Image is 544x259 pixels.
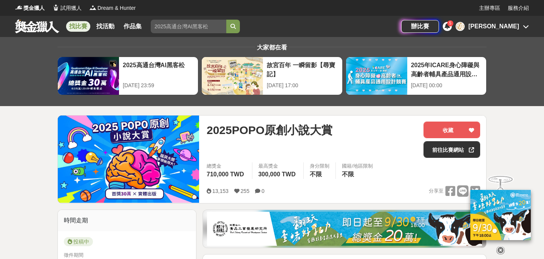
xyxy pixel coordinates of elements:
[89,4,136,12] a: LogoDream & Hunter
[261,188,264,194] span: 0
[97,4,136,12] span: Dream & Hunter
[201,57,342,95] a: 故宮百年 一瞬留影【尋寶記】[DATE] 17:00
[66,21,90,32] a: 找比賽
[58,116,199,203] img: Cover Image
[449,21,451,25] span: 5
[411,82,482,89] div: [DATE] 00:00
[89,4,97,11] img: Logo
[207,162,246,170] span: 總獎金
[23,4,45,12] span: 獎金獵人
[411,61,482,78] div: 2025年ICARE身心障礙與高齡者輔具產品通用設計競賽
[456,22,465,31] div: 陳
[310,171,322,177] span: 不限
[267,82,338,89] div: [DATE] 17:00
[207,171,244,177] span: 710,000 TWD
[207,212,482,246] img: b0ef2173-5a9d-47ad-b0e3-de335e335c0a.jpg
[267,61,338,78] div: 故宮百年 一瞬留影【尋寶記】
[508,4,529,12] a: 服務介紹
[207,122,332,139] span: 2025POPO原創小說大賞
[52,4,82,12] a: Logo試用獵人
[212,188,229,194] span: 13,153
[64,237,93,246] span: 投稿中
[342,171,354,177] span: 不限
[15,4,45,12] a: Logo獎金獵人
[121,21,145,32] a: 作品集
[342,162,373,170] div: 國籍/地區限制
[401,20,439,33] a: 辦比賽
[346,57,487,95] a: 2025年ICARE身心障礙與高齡者輔具產品通用設計競賽[DATE] 00:00
[123,82,194,89] div: [DATE] 23:59
[423,141,480,158] a: 前往比賽網站
[57,57,198,95] a: 2025高通台灣AI黑客松[DATE] 23:59
[58,210,196,231] div: 時間走期
[52,4,60,11] img: Logo
[479,4,500,12] a: 主辦專區
[93,21,117,32] a: 找活動
[468,22,519,31] div: [PERSON_NAME]
[310,162,329,170] div: 身分限制
[123,61,194,78] div: 2025高通台灣AI黑客松
[258,162,298,170] span: 最高獎金
[64,252,83,258] span: 徵件期間
[241,188,249,194] span: 255
[15,4,23,11] img: Logo
[470,190,531,240] img: ff197300-f8ee-455f-a0ae-06a3645bc375.jpg
[255,44,289,51] span: 大家都在看
[423,122,480,138] button: 收藏
[151,20,226,33] input: 2025高通台灣AI黑客松
[258,171,296,177] span: 300,000 TWD
[429,185,444,197] span: 分享至
[60,4,82,12] span: 試用獵人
